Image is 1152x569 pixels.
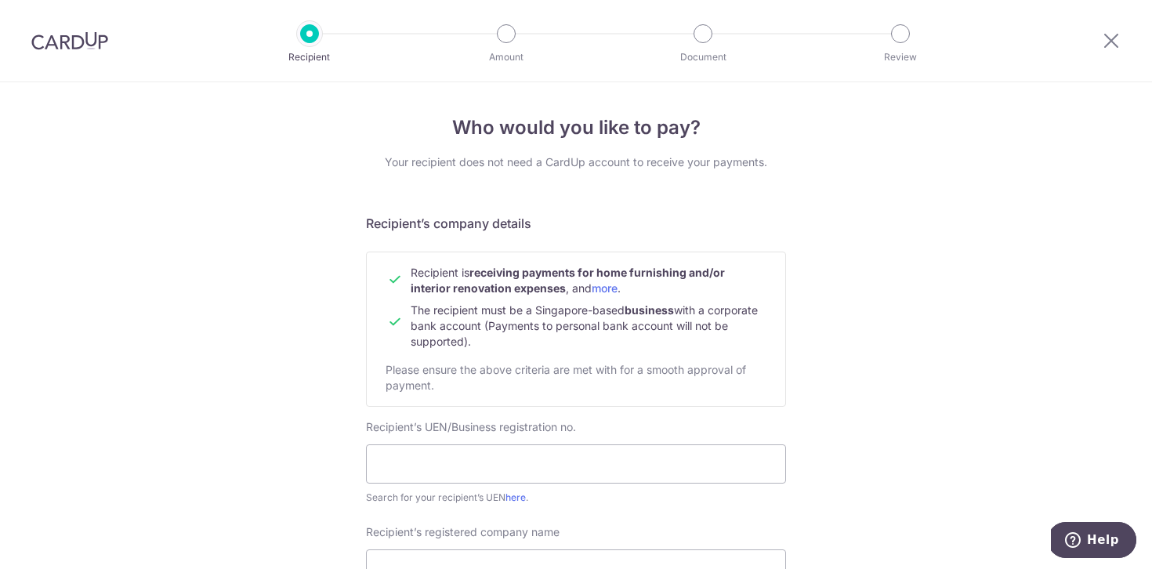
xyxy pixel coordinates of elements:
[252,49,368,65] p: Recipient
[645,49,761,65] p: Document
[366,525,560,538] span: Recipient’s registered company name
[411,266,725,295] span: Recipient is , and .
[36,11,68,25] span: Help
[1051,522,1136,561] iframe: Opens a widget where you can find more information
[625,303,674,317] b: business
[592,281,618,295] a: more
[366,214,786,233] h5: Recipient’s company details
[505,491,526,503] a: here
[366,114,786,142] h4: Who would you like to pay?
[366,490,786,506] div: Search for your recipient’s UEN .
[366,154,786,170] div: Your recipient does not need a CardUp account to receive your payments.
[448,49,564,65] p: Amount
[411,303,758,348] span: The recipient must be a Singapore-based with a corporate bank account (Payments to personal bank ...
[366,420,576,433] span: Recipient’s UEN/Business registration no.
[31,31,108,50] img: CardUp
[386,363,746,392] span: Please ensure the above criteria are met with for a smooth approval of payment.
[411,266,725,295] b: receiving payments for home furnishing and/or interior renovation expenses
[842,49,958,65] p: Review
